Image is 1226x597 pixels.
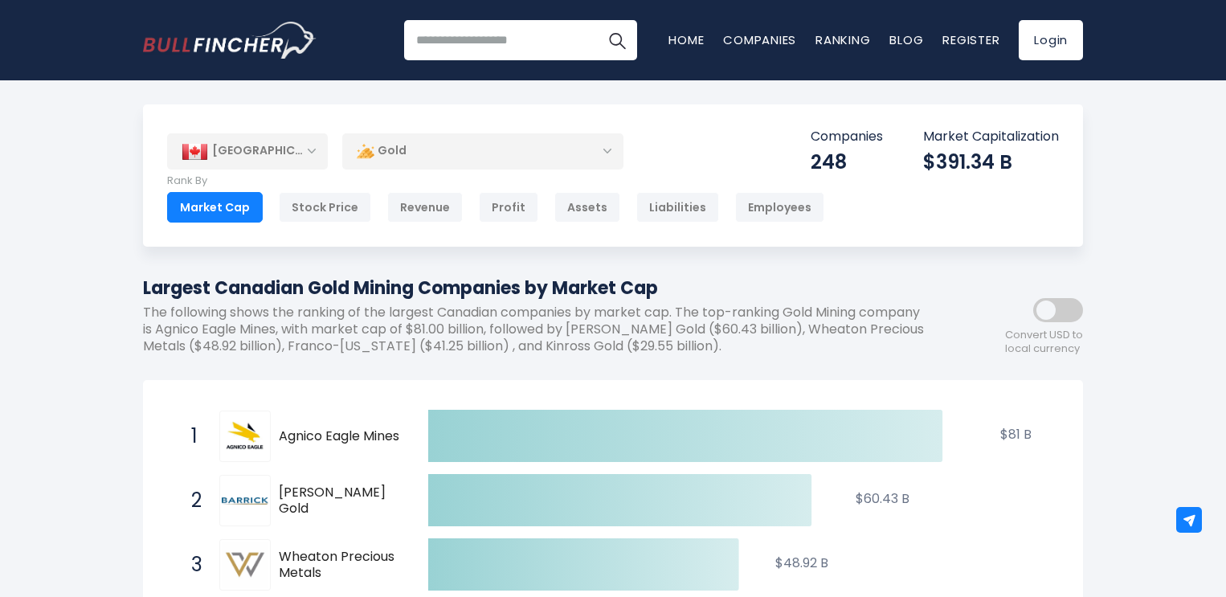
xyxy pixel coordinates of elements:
[167,174,824,188] p: Rank By
[942,31,999,48] a: Register
[222,497,268,505] img: Barrick Gold
[143,22,317,59] img: Bullfincher logo
[775,554,828,572] text: $48.92 B
[815,31,870,48] a: Ranking
[1019,20,1083,60] a: Login
[342,133,623,170] div: Gold
[143,305,938,354] p: The following shows the ranking of the largest Canadian companies by market cap. The top-ranking ...
[479,192,538,223] div: Profit
[167,192,263,223] div: Market Cap
[597,20,637,60] button: Search
[183,487,199,514] span: 2
[554,192,620,223] div: Assets
[723,31,796,48] a: Companies
[636,192,719,223] div: Liabilities
[923,149,1059,174] div: $391.34 B
[668,31,704,48] a: Home
[279,192,371,223] div: Stock Price
[889,31,923,48] a: Blog
[222,413,268,460] img: Agnico Eagle Mines
[143,275,938,301] h1: Largest Canadian Gold Mining Companies by Market Cap
[735,192,824,223] div: Employees
[143,22,316,59] a: Go to homepage
[923,129,1059,145] p: Market Capitalization
[1000,425,1032,444] text: $81 B
[279,485,400,518] span: [PERSON_NAME] Gold
[387,192,463,223] div: Revenue
[279,428,400,445] span: Agnico Eagle Mines
[856,489,909,508] text: $60.43 B
[167,133,328,169] div: [GEOGRAPHIC_DATA]
[183,551,199,579] span: 3
[811,149,883,174] div: 248
[183,423,199,450] span: 1
[279,549,400,583] span: Wheaton Precious Metals
[1005,329,1083,356] span: Convert USD to local currency
[811,129,883,145] p: Companies
[222,542,268,588] img: Wheaton Precious Metals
